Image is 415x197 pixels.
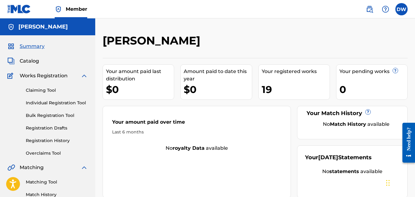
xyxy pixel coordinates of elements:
div: 19 [262,83,330,96]
div: Drag [386,174,390,192]
iframe: Resource Center [398,118,415,167]
div: Your amount paid last distribution [106,68,174,83]
a: Registration Drafts [26,125,88,131]
span: Summary [20,43,45,50]
div: $0 [106,83,174,96]
img: expand [80,164,88,171]
div: Your Statements [305,153,372,162]
div: No available [313,121,400,128]
a: Matching Tool [26,179,88,185]
div: No available [305,168,400,175]
img: search [366,6,373,13]
img: Catalog [7,57,15,65]
span: Catalog [20,57,39,65]
div: $0 [184,83,252,96]
img: MLC Logo [7,5,31,14]
img: help [382,6,389,13]
a: Individual Registration Tool [26,100,88,106]
a: Registration History [26,137,88,144]
span: Member [66,6,87,13]
div: Your Match History [305,109,400,118]
a: Overclaims Tool [26,150,88,156]
a: Claiming Tool [26,87,88,94]
div: Your registered works [262,68,330,75]
a: Public Search [363,3,376,15]
div: Your amount paid over time [112,118,281,129]
span: ? [366,110,370,114]
div: Last 6 months [112,129,281,135]
h5: Deniece Williams [18,23,68,30]
span: Matching [20,164,44,171]
strong: royalty data [173,145,205,151]
div: 0 [339,83,407,96]
h2: [PERSON_NAME] [103,34,203,48]
a: Bulk Registration Tool [26,112,88,119]
strong: Match History [330,121,366,127]
a: SummarySummary [7,43,45,50]
a: CatalogCatalog [7,57,39,65]
span: Works Registration [20,72,68,79]
img: Works Registration [7,72,15,79]
iframe: Chat Widget [384,168,415,197]
img: Summary [7,43,15,50]
div: User Menu [395,3,408,15]
img: Accounts [7,23,15,31]
img: Top Rightsholder [55,6,62,13]
div: Your pending works [339,68,407,75]
span: ? [393,68,398,73]
div: Help [379,3,392,15]
strong: statements [329,168,359,174]
img: Matching [7,164,15,171]
div: Amount paid to date this year [184,68,252,83]
img: expand [80,72,88,79]
span: [DATE] [318,154,338,161]
div: No available [103,145,291,152]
